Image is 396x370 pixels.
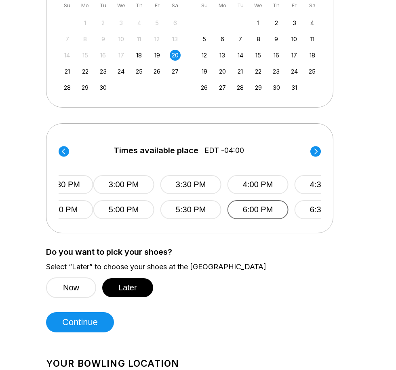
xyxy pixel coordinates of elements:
[160,200,221,219] button: 5:30 PM
[46,358,350,369] h1: Your bowling location
[116,50,126,61] div: Not available Wednesday, September 17th, 2025
[93,175,154,194] button: 3:00 PM
[289,50,300,61] div: Choose Friday, October 17th, 2025
[80,82,91,93] div: Choose Monday, September 29th, 2025
[235,34,246,44] div: Choose Tuesday, October 7th, 2025
[32,200,93,219] button: 2:30 PM
[134,17,145,28] div: Not available Thursday, September 4th, 2025
[62,50,73,61] div: Not available Sunday, September 14th, 2025
[102,278,153,297] button: Later
[62,34,73,44] div: Not available Sunday, September 7th, 2025
[199,34,210,44] div: Choose Sunday, October 5th, 2025
[217,82,228,93] div: Choose Monday, October 27th, 2025
[61,17,182,93] div: month 2025-09
[217,66,228,77] div: Choose Monday, October 20th, 2025
[289,82,300,93] div: Choose Friday, October 31st, 2025
[152,50,162,61] div: Choose Friday, September 19th, 2025
[289,66,300,77] div: Choose Friday, October 24th, 2025
[80,50,91,61] div: Not available Monday, September 15th, 2025
[235,50,246,61] div: Choose Tuesday, October 14th, 2025
[170,66,181,77] div: Choose Saturday, September 27th, 2025
[271,50,282,61] div: Choose Thursday, October 16th, 2025
[227,200,289,219] button: 6:00 PM
[307,34,318,44] div: Choose Saturday, October 11th, 2025
[134,50,145,61] div: Choose Thursday, September 18th, 2025
[227,175,289,194] button: 4:00 PM
[116,17,126,28] div: Not available Wednesday, September 3rd, 2025
[217,34,228,44] div: Choose Monday, October 6th, 2025
[271,17,282,28] div: Choose Thursday, October 2nd, 2025
[114,146,198,155] span: Times available place
[199,50,210,61] div: Choose Sunday, October 12th, 2025
[235,82,246,93] div: Choose Tuesday, October 28th, 2025
[253,66,264,77] div: Choose Wednesday, October 22nd, 2025
[253,17,264,28] div: Choose Wednesday, October 1st, 2025
[98,17,109,28] div: Not available Tuesday, September 2nd, 2025
[116,66,126,77] div: Choose Wednesday, September 24th, 2025
[46,262,350,271] label: Select “Later” to choose your shoes at the [GEOGRAPHIC_DATA]
[46,277,96,298] button: Now
[80,34,91,44] div: Not available Monday, September 8th, 2025
[32,175,93,194] button: 12:30 PM
[170,34,181,44] div: Not available Saturday, September 13th, 2025
[80,66,91,77] div: Choose Monday, September 22nd, 2025
[80,17,91,28] div: Not available Monday, September 1st, 2025
[271,34,282,44] div: Choose Thursday, October 9th, 2025
[295,200,356,219] button: 6:30 PM
[98,66,109,77] div: Choose Tuesday, September 23rd, 2025
[307,17,318,28] div: Choose Saturday, October 4th, 2025
[134,66,145,77] div: Choose Thursday, September 25th, 2025
[235,66,246,77] div: Choose Tuesday, October 21st, 2025
[46,247,350,256] label: Do you want to pick your shoes?
[152,34,162,44] div: Not available Friday, September 12th, 2025
[253,34,264,44] div: Choose Wednesday, October 8th, 2025
[46,312,114,332] button: Continue
[217,50,228,61] div: Choose Monday, October 13th, 2025
[152,17,162,28] div: Not available Friday, September 5th, 2025
[62,82,73,93] div: Choose Sunday, September 28th, 2025
[98,34,109,44] div: Not available Tuesday, September 9th, 2025
[116,34,126,44] div: Not available Wednesday, September 10th, 2025
[199,66,210,77] div: Choose Sunday, October 19th, 2025
[98,50,109,61] div: Not available Tuesday, September 16th, 2025
[62,66,73,77] div: Choose Sunday, September 21st, 2025
[253,82,264,93] div: Choose Wednesday, October 29th, 2025
[170,17,181,28] div: Not available Saturday, September 6th, 2025
[93,200,154,219] button: 5:00 PM
[289,34,300,44] div: Choose Friday, October 10th, 2025
[170,50,181,61] div: Choose Saturday, September 20th, 2025
[160,175,221,194] button: 3:30 PM
[295,175,356,194] button: 4:30 PM
[253,50,264,61] div: Choose Wednesday, October 15th, 2025
[289,17,300,28] div: Choose Friday, October 3rd, 2025
[98,82,109,93] div: Choose Tuesday, September 30th, 2025
[307,50,318,61] div: Choose Saturday, October 18th, 2025
[152,66,162,77] div: Choose Friday, September 26th, 2025
[199,82,210,93] div: Choose Sunday, October 26th, 2025
[307,66,318,77] div: Choose Saturday, October 25th, 2025
[198,17,319,93] div: month 2025-10
[134,34,145,44] div: Not available Thursday, September 11th, 2025
[271,82,282,93] div: Choose Thursday, October 30th, 2025
[271,66,282,77] div: Choose Thursday, October 23rd, 2025
[204,146,244,155] span: EDT -04:00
